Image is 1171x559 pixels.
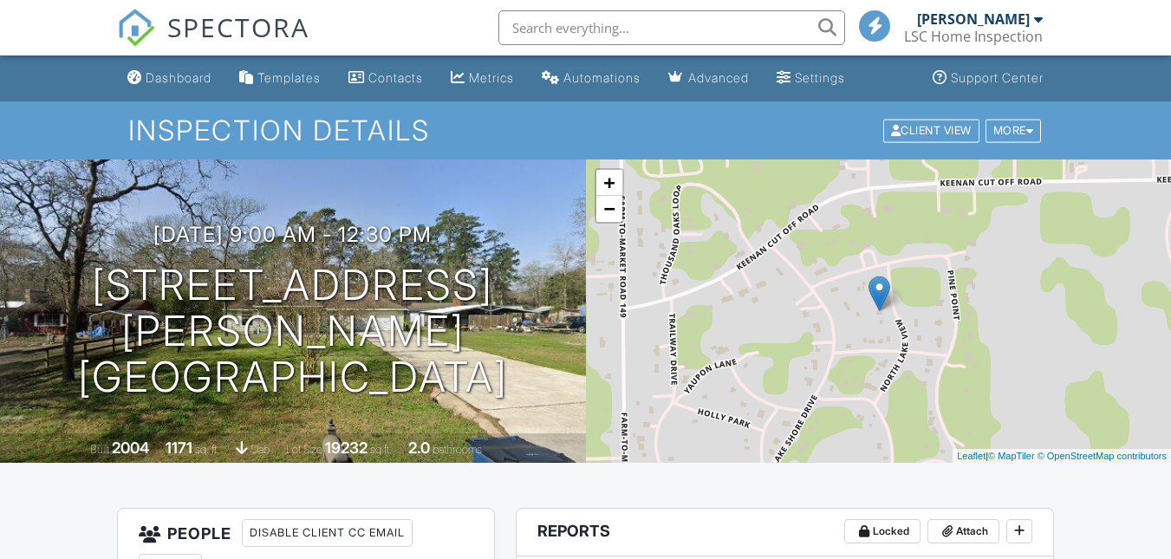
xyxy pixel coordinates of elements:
[250,443,270,456] span: slab
[883,119,979,142] div: Client View
[563,70,641,85] div: Automations
[408,439,430,457] div: 2.0
[951,70,1044,85] div: Support Center
[770,62,852,94] a: Settings
[153,223,432,246] h3: [DATE] 9:00 am - 12:30 pm
[368,70,423,85] div: Contacts
[90,443,109,456] span: Built
[1038,451,1167,461] a: © OpenStreetMap contributors
[688,70,749,85] div: Advanced
[28,263,558,400] h1: [STREET_ADDRESS] [PERSON_NAME][GEOGRAPHIC_DATA]
[988,451,1035,461] a: © MapTiler
[112,439,149,457] div: 2004
[986,119,1042,142] div: More
[342,62,430,94] a: Contacts
[167,9,309,45] span: SPECTORA
[957,451,986,461] a: Leaflet
[286,443,322,456] span: Lot Size
[535,62,647,94] a: Automations (Basic)
[661,62,756,94] a: Advanced
[242,519,413,547] div: Disable Client CC Email
[325,439,368,457] div: 19232
[498,10,845,45] input: Search everything...
[953,449,1171,464] div: |
[444,62,521,94] a: Metrics
[128,115,1043,146] h1: Inspection Details
[795,70,845,85] div: Settings
[882,123,984,136] a: Client View
[596,170,622,196] a: Zoom in
[917,10,1030,28] div: [PERSON_NAME]
[166,439,192,457] div: 1171
[117,23,309,60] a: SPECTORA
[370,443,392,456] span: sq.ft.
[195,443,219,456] span: sq. ft.
[596,196,622,222] a: Zoom out
[926,62,1051,94] a: Support Center
[469,70,514,85] div: Metrics
[120,62,218,94] a: Dashboard
[904,28,1043,45] div: LSC Home Inspection
[146,70,211,85] div: Dashboard
[117,9,155,47] img: The Best Home Inspection Software - Spectora
[257,70,321,85] div: Templates
[433,443,482,456] span: bathrooms
[232,62,328,94] a: Templates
